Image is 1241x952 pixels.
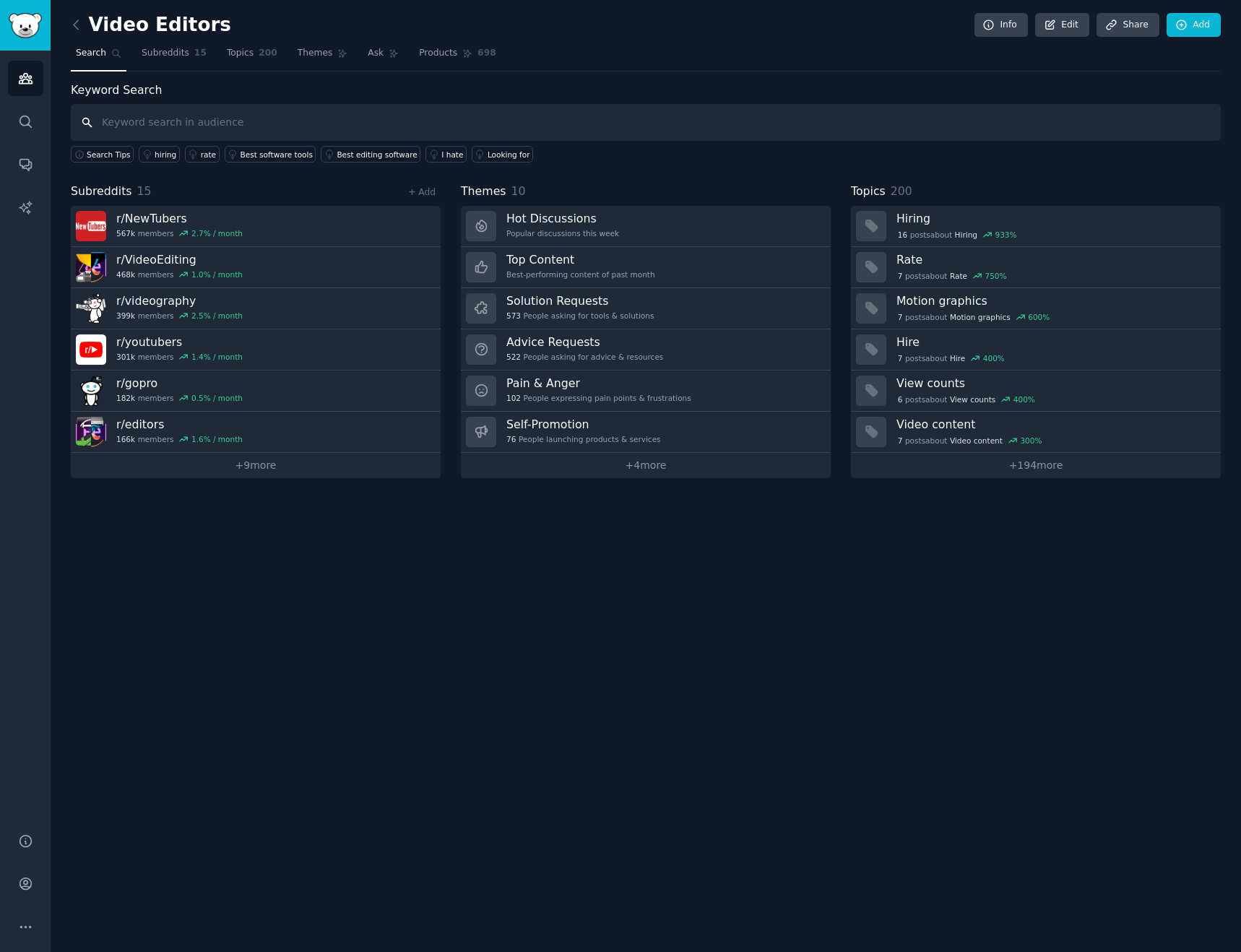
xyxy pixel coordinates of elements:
div: 300 % [1020,436,1042,446]
span: 102 [506,393,521,403]
div: Looking for [488,150,530,160]
span: Video content [950,436,1003,446]
div: post s about [896,352,1006,365]
h3: r/ youtubers [116,334,243,350]
span: 468k [116,269,135,280]
span: 10 [511,184,526,198]
div: 1.6 % / month [191,434,243,444]
a: r/NewTubers567kmembers2.7% / month [71,206,441,247]
div: Best-performing content of past month [506,269,655,280]
div: post s about [896,228,1018,241]
div: Popular discussions this week [506,228,619,238]
a: +194more [851,453,1221,478]
span: 7 [898,312,903,322]
a: Add [1167,13,1221,38]
span: 301k [116,352,135,362]
div: members [116,352,243,362]
div: 933 % [995,230,1016,240]
div: members [116,393,243,403]
div: 2.7 % / month [191,228,243,238]
a: Advice Requests522People asking for advice & resources [461,329,831,371]
span: 7 [898,436,903,446]
a: Share [1097,13,1159,38]
h3: Video content [896,417,1211,432]
div: rate [201,150,216,160]
span: 16 [898,230,907,240]
a: Hire7postsaboutHire400% [851,329,1221,371]
a: Subreddits15 [137,42,212,72]
div: 600 % [1028,312,1050,322]
h3: Hire [896,334,1211,350]
a: r/gopro182kmembers0.5% / month [71,371,441,412]
h3: Hot Discussions [506,211,619,226]
h3: Solution Requests [506,293,654,308]
span: 182k [116,393,135,403]
a: View counts6postsaboutView counts400% [851,371,1221,412]
div: People launching products & services [506,434,661,444]
a: r/editors166kmembers1.6% / month [71,412,441,453]
a: Best software tools [225,146,316,163]
span: Themes [298,47,333,60]
div: hiring [155,150,176,160]
a: +9more [71,453,441,478]
span: Subreddits [142,47,189,60]
h3: Hiring [896,211,1211,226]
a: Best editing software [321,146,420,163]
img: videography [76,293,106,324]
a: + Add [408,187,436,197]
span: Hire [950,353,965,363]
div: 400 % [983,353,1005,363]
span: 573 [506,311,521,321]
div: 1.0 % / month [191,269,243,280]
a: +4more [461,453,831,478]
div: People asking for tools & solutions [506,311,654,321]
div: Best editing software [337,150,417,160]
div: People expressing pain points & frustrations [506,393,691,403]
div: members [116,228,243,238]
label: Keyword Search [71,83,162,97]
div: members [116,311,243,321]
span: Hiring [955,230,977,240]
a: r/youtubers301kmembers1.4% / month [71,329,441,371]
h3: r/ editors [116,417,243,432]
span: Themes [461,183,506,201]
span: 567k [116,228,135,238]
div: post s about [896,434,1043,447]
span: Motion graphics [950,312,1011,322]
div: 2.5 % / month [191,311,243,321]
h3: Advice Requests [506,334,663,350]
h3: Pain & Anger [506,376,691,391]
span: 698 [477,47,496,60]
img: youtubers [76,334,106,365]
a: r/videography399kmembers2.5% / month [71,288,441,329]
a: hiring [139,146,180,163]
a: Looking for [472,146,533,163]
a: Edit [1035,13,1089,38]
div: post s about [896,393,1037,406]
span: 15 [137,184,152,198]
a: Rate7postsaboutRate750% [851,247,1221,288]
div: People asking for advice & resources [506,352,663,362]
a: Info [974,13,1028,38]
a: Self-Promotion76People launching products & services [461,412,831,453]
h3: Self-Promotion [506,417,661,432]
a: Ask [363,42,404,72]
h2: Video Editors [71,14,231,37]
a: Solution Requests573People asking for tools & solutions [461,288,831,329]
span: 399k [116,311,135,321]
button: Search Tips [71,146,134,163]
a: rate [185,146,220,163]
span: Topics [227,47,254,60]
span: Products [419,47,457,60]
img: editors [76,417,106,447]
h3: r/ gopro [116,376,243,391]
input: Keyword search in audience [71,104,1221,141]
div: 750 % [985,271,1006,281]
div: 1.4 % / month [191,352,243,362]
a: Search [71,42,126,72]
a: Hiring16postsaboutHiring933% [851,206,1221,247]
span: Ask [368,47,384,60]
div: Best software tools [241,150,313,160]
h3: r/ VideoEditing [116,252,243,267]
a: Topics200 [222,42,282,72]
